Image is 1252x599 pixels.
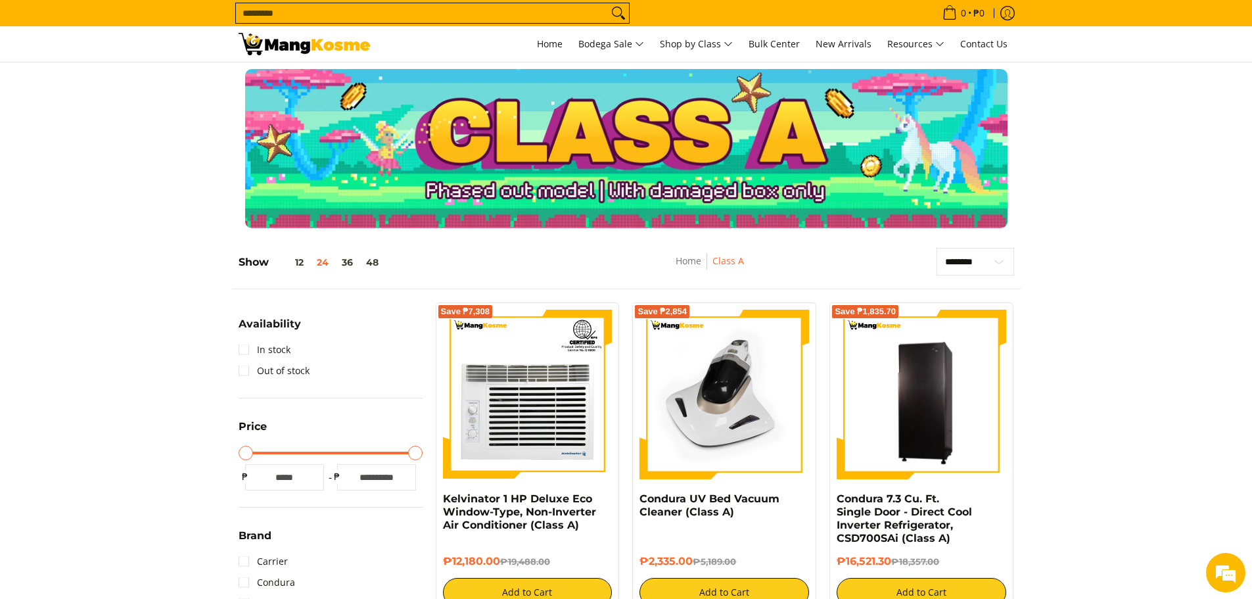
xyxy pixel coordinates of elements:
a: Bulk Center [742,26,806,62]
nav: Main Menu [383,26,1014,62]
del: ₱5,189.00 [693,556,736,567]
summary: Open [239,319,301,339]
summary: Open [239,531,271,551]
span: 0 [959,9,968,18]
button: 12 [269,257,310,268]
span: Save ₱2,854 [638,308,687,316]
img: Condura UV Bed Vacuum Cleaner (Class A) [639,310,809,479]
img: Kelvinator 1 HP Deluxe Eco Window-Type, Non-Inverter Air Conditioner (Class A) [443,310,613,479]
img: Condura 7.3 Cu. Ft. Single Door - Direct Cool Inverter Refrigerator, CSD700SAi (Class A) [837,312,1006,477]
img: Class A | Mang Kosme [239,33,370,55]
h6: ₱2,335.00 [639,555,809,568]
del: ₱19,488.00 [500,556,550,567]
a: Out of stock [239,360,310,381]
a: Carrier [239,551,288,572]
span: ₱ [331,470,344,483]
span: Brand [239,531,271,541]
a: Contact Us [954,26,1014,62]
a: Resources [881,26,951,62]
span: Save ₱7,308 [441,308,490,316]
a: Condura 7.3 Cu. Ft. Single Door - Direct Cool Inverter Refrigerator, CSD700SAi (Class A) [837,492,972,544]
h6: ₱16,521.30 [837,555,1006,568]
a: In stock [239,339,290,360]
h6: ₱12,180.00 [443,555,613,568]
summary: Open [239,421,267,442]
span: Bodega Sale [578,36,644,53]
span: New Arrivals [816,37,871,50]
h5: Show [239,256,385,269]
a: New Arrivals [809,26,878,62]
a: Shop by Class [653,26,739,62]
span: Contact Us [960,37,1008,50]
a: Condura UV Bed Vacuum Cleaner (Class A) [639,492,779,518]
a: Home [530,26,569,62]
button: 24 [310,257,335,268]
span: ₱ [239,470,252,483]
span: Price [239,421,267,432]
nav: Breadcrumbs [595,253,825,283]
span: Resources [887,36,944,53]
a: Condura [239,572,295,593]
span: Availability [239,319,301,329]
button: 48 [359,257,385,268]
span: Home [537,37,563,50]
a: Home [676,254,701,267]
a: Kelvinator 1 HP Deluxe Eco Window-Type, Non-Inverter Air Conditioner (Class A) [443,492,596,531]
del: ₱18,357.00 [891,556,939,567]
span: • [939,6,988,20]
span: Shop by Class [660,36,733,53]
button: Search [608,3,629,23]
span: ₱0 [971,9,986,18]
span: Save ₱1,835.70 [835,308,896,316]
a: Bodega Sale [572,26,651,62]
button: 36 [335,257,359,268]
span: Bulk Center [749,37,800,50]
a: Class A [712,254,744,267]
